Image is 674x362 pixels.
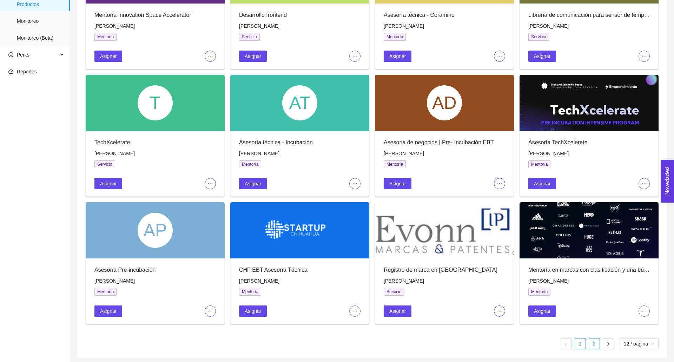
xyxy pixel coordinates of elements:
div: AP [138,213,173,248]
button: right [603,338,614,349]
button: ellipsis [349,178,361,189]
button: ellipsis [205,178,216,189]
div: tamaño de página [620,338,659,349]
span: smile [8,52,13,57]
button: ellipsis [205,305,216,317]
span: Perks [17,52,29,58]
li: Página anterior [561,338,572,349]
a: 2 [589,338,600,349]
span: Servicio [528,33,549,41]
button: Asignar [239,305,267,317]
span: ellipsis [494,308,505,314]
button: Asignar [94,51,122,62]
div: Mentoría Innovation Space Accelerator [94,11,216,19]
span: [PERSON_NAME] [239,23,279,29]
span: [PERSON_NAME] [384,151,424,156]
button: ellipsis [205,51,216,62]
span: [PERSON_NAME] [528,151,569,156]
span: left [564,342,568,346]
div: CHF EBT Asesoría Técnica [239,265,361,274]
button: Asignar [528,178,556,189]
button: ellipsis [349,51,361,62]
span: ellipsis [639,181,649,186]
span: [PERSON_NAME] [239,278,279,284]
span: Mentoría [239,160,261,168]
span: Mentoría [94,33,117,41]
li: 2 [589,338,600,349]
span: ellipsis [205,308,216,314]
button: ellipsis [494,178,505,189]
span: Servicio [384,288,404,296]
button: Open Feedback Widget [661,160,674,203]
button: Asignar [94,178,122,189]
button: Asignar [528,51,556,62]
button: Asignar [384,305,411,317]
div: AT [282,85,317,120]
span: Mentoría [528,288,550,296]
div: Librería de comunicación para sensor de temperatura [528,11,650,19]
span: dashboard [8,69,13,74]
span: ellipsis [350,308,360,314]
div: Asesoría TechXcelerate [528,138,650,147]
span: ellipsis [494,53,505,59]
span: ellipsis [205,181,216,186]
button: left [561,338,572,349]
span: Asignar [534,52,550,60]
span: [PERSON_NAME] [94,151,135,156]
span: Asignar [389,180,406,187]
span: Mentoría [528,160,550,168]
span: ellipsis [350,53,360,59]
span: [PERSON_NAME] [528,23,569,29]
button: ellipsis [494,305,505,317]
span: right [606,342,610,346]
button: Asignar [239,178,267,189]
span: Asignar [245,52,261,60]
button: ellipsis [639,305,650,317]
span: Asignar [245,307,261,315]
div: T [138,85,173,120]
button: Asignar [528,305,556,317]
div: Asesoría técnica - Coramino [384,11,505,19]
span: [PERSON_NAME] [384,23,424,29]
div: Registro de marca en [GEOGRAPHIC_DATA] [384,265,505,274]
span: Asignar [534,307,550,315]
span: ellipsis [494,181,505,186]
span: Asignar [534,180,550,187]
button: ellipsis [639,178,650,189]
button: ellipsis [349,305,361,317]
span: Asignar [389,307,406,315]
span: Asignar [100,307,117,315]
span: Asignar [389,52,406,60]
span: ellipsis [205,53,216,59]
span: Asignar [100,52,117,60]
span: Mentoría [384,160,406,168]
span: Mentoría [94,288,117,296]
button: Asignar [384,51,411,62]
li: 1 [575,338,586,349]
span: [PERSON_NAME] [94,278,135,284]
span: Servicio [94,160,115,168]
span: [PERSON_NAME] [239,151,279,156]
span: Mentoría [384,33,406,41]
a: 1 [575,338,586,349]
button: Asignar [94,305,122,317]
div: Mentoría en marcas con clasificación y una búsqueda preliminar [528,265,650,274]
span: Monitoreo (Beta) [17,31,64,45]
div: Asesoria de negocios | Pre- Incubación EBT [384,138,505,147]
span: Servicio [239,33,260,41]
span: Asignar [100,180,117,187]
button: ellipsis [639,51,650,62]
div: TechXcelerate [94,138,216,147]
span: Reportes [17,69,37,74]
span: 12 / página [624,338,654,349]
div: Asesoría Pre-incubación [94,265,216,274]
span: [PERSON_NAME] [94,23,135,29]
div: AD [427,85,462,120]
div: Asesoría técnica - Incubación [239,138,361,147]
span: Mentoría [239,288,261,296]
span: Monitoreo [17,14,64,28]
span: ellipsis [350,181,360,186]
li: Página siguiente [603,338,614,349]
button: Asignar [384,178,411,189]
span: [PERSON_NAME] [384,278,424,284]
